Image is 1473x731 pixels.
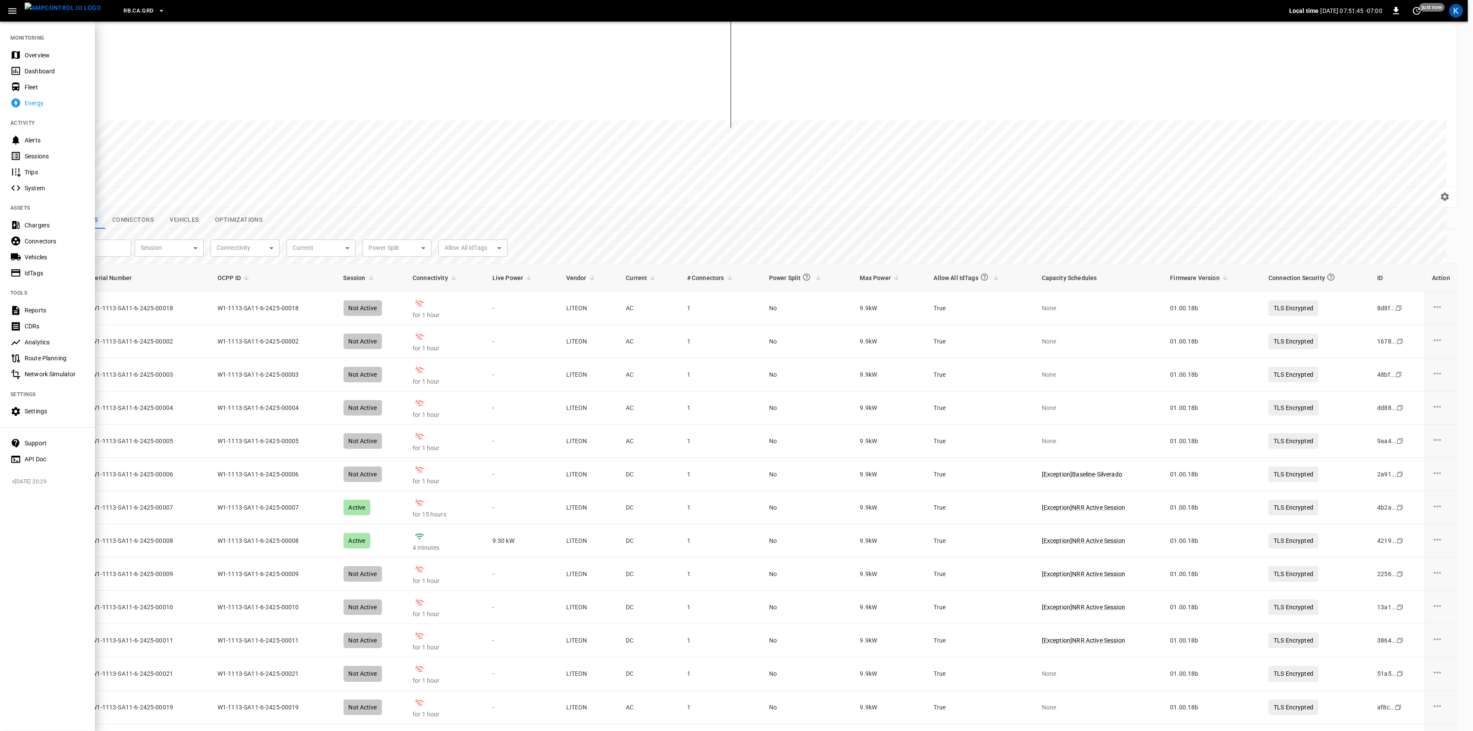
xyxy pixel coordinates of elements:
[123,6,153,16] span: RB.CA.GRD
[25,439,85,447] div: Support
[1419,3,1445,12] span: just now
[12,478,88,486] span: v [DATE] 20:29
[25,184,85,192] div: System
[25,99,85,107] div: Energy
[25,253,85,262] div: Vehicles
[1449,4,1463,18] div: profile-icon
[25,3,101,13] img: ampcontrol.io logo
[25,354,85,362] div: Route Planning
[25,152,85,161] div: Sessions
[25,269,85,277] div: IdTags
[25,306,85,315] div: Reports
[25,370,85,378] div: Network Simulator
[25,136,85,145] div: Alerts
[25,338,85,347] div: Analytics
[1321,6,1382,15] p: [DATE] 07:51:45 -07:00
[25,83,85,91] div: Fleet
[25,221,85,230] div: Chargers
[25,51,85,60] div: Overview
[1410,4,1424,18] button: set refresh interval
[25,168,85,176] div: Trips
[25,407,85,416] div: Settings
[25,322,85,331] div: CDRs
[25,237,85,246] div: Connectors
[25,455,85,463] div: API Doc
[25,67,85,76] div: Dashboard
[1289,6,1319,15] p: Local time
